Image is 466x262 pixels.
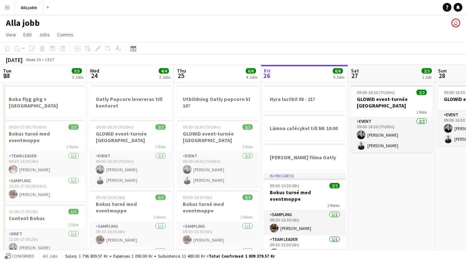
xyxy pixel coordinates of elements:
div: 5 Jobs [333,74,344,80]
span: 09:30-15:30 (6h) [183,195,212,200]
span: 2/2 [242,195,253,200]
span: 1/1 [68,209,79,214]
span: 1 Role [68,222,79,227]
span: 2/2 [155,195,166,200]
span: 1 Role [416,109,427,115]
a: View [3,30,19,39]
div: [DATE] [6,56,23,63]
span: 28 [437,71,447,80]
app-job-card: 09:30-17:00 (7h30m)2/2Bokus turné med eventmoppe2 RolesTeam Leader1/109:30-15:30 (6h)[PERSON_NAME... [3,120,84,202]
span: Tue [3,67,11,74]
span: 1 Role [242,144,253,149]
h3: Bokus turné med eventmoppe [177,201,258,214]
span: 1 Role [155,144,166,149]
span: 4/4 [159,68,169,74]
h3: Boka flyg gbg + [GEOGRAPHIC_DATA] [3,96,84,109]
div: 3 Jobs [72,74,83,80]
div: 4 Jobs [246,74,257,80]
app-card-role: Sampling1/109:30-15:30 (6h)[PERSON_NAME] [264,211,345,235]
span: 2/2 [155,124,166,130]
app-job-card: [PERSON_NAME] filma Oatly [264,144,345,170]
h3: Lämna cafécykel till NK 10:00 [264,125,345,132]
h3: GLOWiD event-turnée [GEOGRAPHIC_DATA] [90,130,171,144]
app-card-role: Event2/209:00-16:30 (7h30m)[PERSON_NAME][PERSON_NAME] [351,117,433,153]
span: 3/3 [72,68,82,74]
h3: Oatly Popcorn levereras till kontoret [90,96,171,109]
h3: Bokus turné med eventmoppe [90,201,171,214]
span: Week 39 [24,57,42,62]
app-job-card: 12:00-17:00 (5h)1/1Content Bokus1 RoleDrift1/112:00-17:00 (5h)[PERSON_NAME] [3,204,84,255]
div: 1 Job [422,74,431,80]
span: 2/2 [242,124,253,130]
app-job-card: Oatly Popcorn levereras till kontoret [90,85,171,117]
span: 6/6 [333,68,343,74]
button: Alla jobb [15,0,43,15]
span: Sat [351,67,359,74]
app-card-role: Event2/209:00-16:30 (7h30m)[PERSON_NAME][PERSON_NAME] [90,152,171,187]
app-card-role: Team Leader1/109:30-15:30 (6h)[PERSON_NAME] [264,235,345,260]
a: Edit [20,30,35,39]
span: 12:00-17:00 (5h) [9,209,38,214]
app-card-role: Event2/209:00-16:30 (7h30m)[PERSON_NAME][PERSON_NAME] [177,152,258,187]
span: 09:00-16:30 (7h30m) [357,90,395,95]
span: 26 [263,71,270,80]
h3: GLOWiD event-turnée [GEOGRAPHIC_DATA] [177,130,258,144]
a: Comms [54,30,76,39]
app-job-card: Lämna cafécykel till NK 10:00 [264,114,345,141]
div: CEST [45,57,55,62]
span: Thu [177,67,186,74]
span: 2/2 [68,124,79,130]
h3: Hyra lastbil 08 - 21? [264,96,345,102]
div: Salary 1 796 809.57 kr + Expenses 1 090.00 kr + Subsistence 11 480.00 kr = [65,253,275,259]
app-job-card: Hyra lastbil 08 - 21? [264,85,345,112]
span: 23 [2,71,11,80]
span: View [6,31,16,38]
span: Confirmed [12,254,34,259]
button: Confirmed [4,252,35,260]
app-card-role: Team Leader1/109:30-15:30 (6h)[PERSON_NAME] [3,152,84,177]
span: 24 [89,71,99,80]
span: 09:30-15:30 (6h) [270,183,299,188]
app-job-card: 09:00-16:30 (7h30m)2/2GLOWiD event-turnée [GEOGRAPHIC_DATA]1 RoleEvent2/209:00-16:30 (7h30m)[PERS... [351,85,433,153]
span: Fri [264,67,270,74]
span: 2 Roles [66,144,79,149]
span: Sun [438,67,447,74]
span: 2/2 [422,68,432,74]
app-job-card: 09:00-16:30 (7h30m)2/2GLOWiD event-turnée [GEOGRAPHIC_DATA]1 RoleEvent2/209:00-16:30 (7h30m)[PERS... [177,120,258,187]
div: In progress [264,173,345,179]
span: 27 [350,71,359,80]
span: 09:30-17:00 (7h30m) [9,124,47,130]
div: 3 Jobs [159,74,170,80]
span: Comms [57,31,74,38]
span: 2/2 [329,183,340,188]
app-job-card: In progress09:30-15:30 (6h)2/2Bokus turné med eventmoppe2 RolesSampling1/109:30-15:30 (6h)[PERSON... [264,173,345,260]
h3: GLOWiD event-turnée [GEOGRAPHIC_DATA] [351,96,433,109]
app-card-role: Sampling1/110:30-17:00 (6h30m)[PERSON_NAME] [3,177,84,202]
span: 6/6 [246,68,256,74]
span: All jobs [42,253,59,259]
h1: Alla jobb [6,17,40,28]
app-card-role: Sampling1/109:30-15:30 (6h)[PERSON_NAME] [177,222,258,247]
app-job-card: Utbildning Oatly popcorn kl 10? [177,85,258,117]
span: 2 Roles [240,214,253,220]
h3: Bokus turné med eventmoppe [264,189,345,202]
h3: [PERSON_NAME] filma Oatly [264,154,345,161]
h3: Utbildning Oatly popcorn kl 10? [177,96,258,109]
span: Jobs [39,31,50,38]
app-job-card: 09:00-16:30 (7h30m)2/2GLOWiD event-turnée [GEOGRAPHIC_DATA]1 RoleEvent2/209:00-16:30 (7h30m)[PERS... [90,120,171,187]
app-user-avatar: Stina Dahl [451,19,460,27]
span: 25 [176,71,186,80]
span: 09:00-16:30 (7h30m) [96,124,134,130]
span: Total Confirmed 1 809 379.57 kr [209,253,275,259]
app-job-card: Boka flyg gbg + [GEOGRAPHIC_DATA] [3,85,84,117]
span: Edit [23,31,32,38]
